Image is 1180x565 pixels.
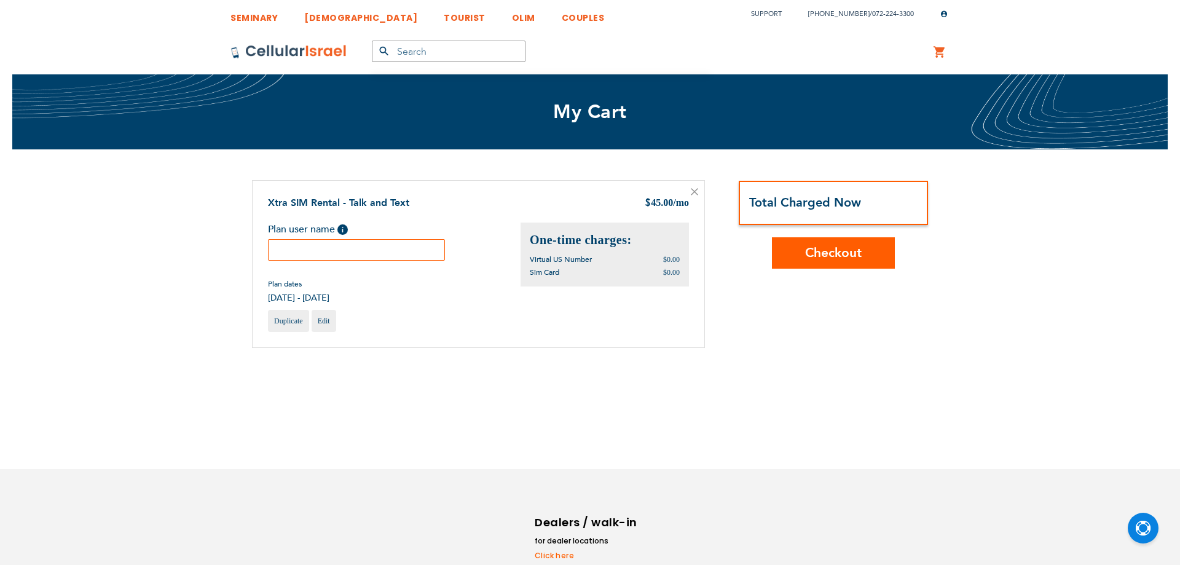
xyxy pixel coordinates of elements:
span: $0.00 [663,268,680,277]
a: OLIM [512,3,535,26]
strong: Total Charged Now [749,194,861,211]
a: Click here [535,550,639,561]
span: $0.00 [663,255,680,264]
a: Xtra SIM Rental - Talk and Text [268,196,409,210]
span: Help [337,224,348,235]
h2: One-time charges: [530,232,680,248]
img: Cellular Israel Logo [230,44,347,59]
span: Duplicate [274,317,303,325]
a: SEMINARY [230,3,278,26]
a: [PHONE_NUMBER] [808,9,870,18]
a: TOURIST [444,3,486,26]
span: Checkout [805,244,862,262]
span: /mo [673,197,689,208]
span: Virtual US Number [530,255,592,264]
li: for dealer locations [535,535,639,547]
a: [DEMOGRAPHIC_DATA] [304,3,417,26]
a: Duplicate [268,310,309,332]
a: Edit [312,310,336,332]
input: Search [372,41,525,62]
div: 45.00 [645,196,689,211]
a: Support [751,9,782,18]
h6: Dealers / walk-in [535,513,639,532]
span: My Cart [553,99,627,125]
span: Plan user name [268,223,335,236]
span: Edit [318,317,330,325]
span: Sim Card [530,267,559,277]
li: / [796,5,914,23]
span: Plan dates [268,279,329,289]
button: Checkout [772,237,895,269]
span: [DATE] - [DATE] [268,292,329,304]
a: COUPLES [562,3,605,26]
a: 072-224-3300 [872,9,914,18]
span: $ [645,197,651,211]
